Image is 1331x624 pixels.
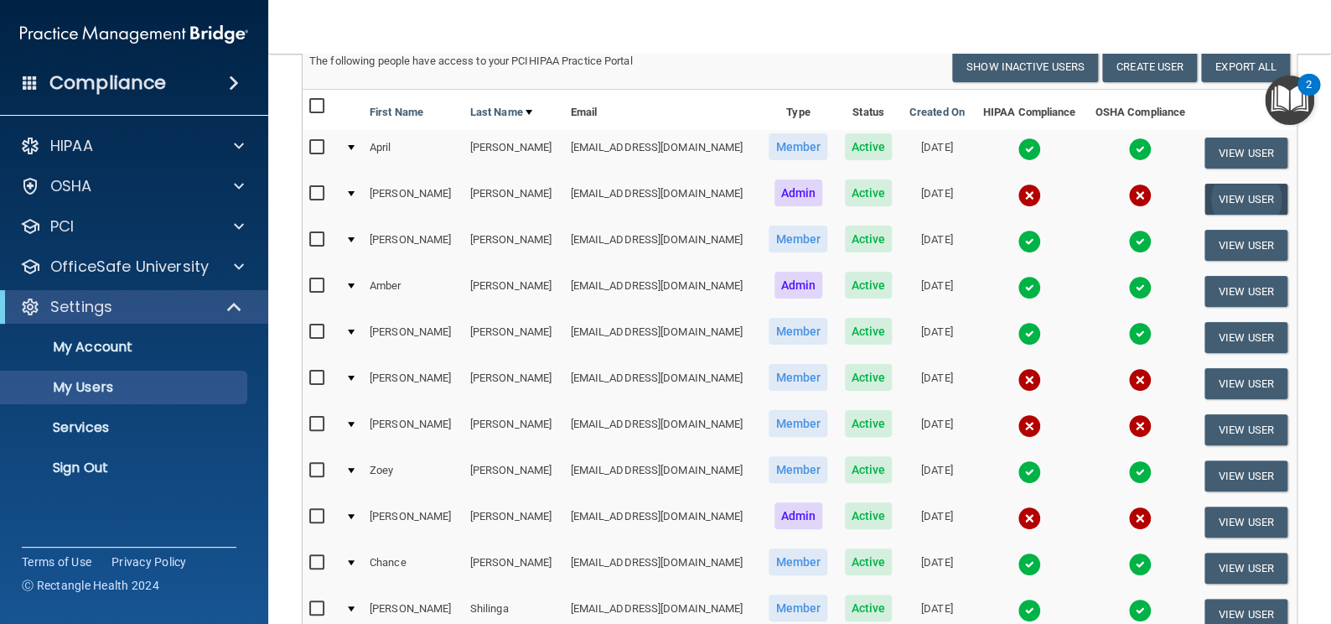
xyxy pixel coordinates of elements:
span: Active [845,456,893,483]
td: [PERSON_NAME] [363,499,464,545]
span: Active [845,179,893,206]
p: My Account [11,339,240,356]
button: View User [1204,414,1287,445]
td: [DATE] [900,407,973,453]
button: View User [1204,460,1287,491]
span: Active [845,595,893,621]
td: [PERSON_NAME] [464,499,564,545]
td: [EMAIL_ADDRESS][DOMAIN_NAME] [563,315,760,361]
td: [DATE] [900,545,973,591]
p: OfficeSafe University [50,257,209,277]
span: Active [845,226,893,252]
button: View User [1204,276,1287,307]
span: Member [769,133,827,160]
button: View User [1204,230,1287,261]
img: tick.e7d51cea.svg [1128,460,1152,484]
td: [DATE] [900,268,973,315]
span: Member [769,595,827,621]
a: HIPAA [20,136,244,156]
span: Active [845,272,893,299]
td: [PERSON_NAME] [363,315,464,361]
td: [PERSON_NAME] [464,222,564,268]
img: tick.e7d51cea.svg [1018,276,1041,299]
img: cross.ca9f0e7f.svg [1018,414,1041,438]
td: [PERSON_NAME] [464,130,564,176]
img: tick.e7d51cea.svg [1018,599,1041,622]
a: Created On [909,102,965,122]
a: OfficeSafe University [20,257,244,277]
span: Member [769,456,827,483]
th: Email [563,90,760,130]
td: Zoey [363,453,464,499]
button: View User [1204,368,1287,399]
td: [PERSON_NAME] [464,268,564,315]
td: [EMAIL_ADDRESS][DOMAIN_NAME] [563,176,760,222]
button: Show Inactive Users [952,51,1098,82]
button: View User [1204,138,1287,169]
td: [DATE] [900,361,973,407]
span: Member [769,410,827,437]
td: [PERSON_NAME] [464,361,564,407]
img: cross.ca9f0e7f.svg [1128,184,1152,207]
th: Status [836,90,901,130]
span: Member [769,364,827,391]
span: The following people have access to your PCIHIPAA Practice Portal [309,55,633,67]
td: Amber [363,268,464,315]
img: tick.e7d51cea.svg [1128,322,1152,346]
td: [EMAIL_ADDRESS][DOMAIN_NAME] [563,545,760,591]
p: My Users [11,379,240,396]
iframe: Drift Widget Chat Controller [1042,506,1311,572]
a: PCI [20,216,244,237]
span: Ⓒ Rectangle Health 2024 [22,577,159,594]
td: [PERSON_NAME] [363,176,464,222]
a: First Name [370,102,423,122]
button: Create User [1102,51,1197,82]
td: [PERSON_NAME] [464,407,564,453]
img: cross.ca9f0e7f.svg [1128,368,1152,392]
a: Settings [20,297,243,317]
td: [EMAIL_ADDRESS][DOMAIN_NAME] [563,222,760,268]
td: [PERSON_NAME] [363,407,464,453]
td: [DATE] [900,315,973,361]
p: Services [11,419,240,436]
td: [PERSON_NAME] [464,315,564,361]
img: tick.e7d51cea.svg [1018,230,1041,253]
a: Export All [1201,51,1290,82]
img: cross.ca9f0e7f.svg [1018,507,1041,530]
span: Active [845,502,893,529]
td: [PERSON_NAME] [363,361,464,407]
img: tick.e7d51cea.svg [1128,276,1152,299]
span: Active [845,318,893,345]
span: Member [769,318,827,345]
th: Type [760,90,836,130]
img: tick.e7d51cea.svg [1018,460,1041,484]
img: cross.ca9f0e7f.svg [1018,368,1041,392]
td: [PERSON_NAME] [464,176,564,222]
span: Admin [774,272,823,299]
div: 2 [1306,85,1312,107]
h4: Compliance [49,71,166,95]
img: tick.e7d51cea.svg [1018,138,1041,161]
span: Active [845,133,893,160]
td: [EMAIL_ADDRESS][DOMAIN_NAME] [563,407,760,453]
img: tick.e7d51cea.svg [1128,599,1152,622]
a: OSHA [20,176,244,196]
button: View User [1204,184,1287,215]
img: cross.ca9f0e7f.svg [1018,184,1041,207]
td: [EMAIL_ADDRESS][DOMAIN_NAME] [563,268,760,315]
th: HIPAA Compliance [973,90,1085,130]
p: HIPAA [50,136,93,156]
p: OSHA [50,176,92,196]
img: PMB logo [20,18,248,51]
span: Active [845,364,893,391]
img: tick.e7d51cea.svg [1018,322,1041,346]
a: Terms of Use [22,554,91,570]
td: Chance [363,545,464,591]
td: [DATE] [900,499,973,545]
span: Admin [774,502,823,529]
img: tick.e7d51cea.svg [1128,230,1152,253]
th: OSHA Compliance [1085,90,1195,130]
td: [EMAIL_ADDRESS][DOMAIN_NAME] [563,361,760,407]
img: cross.ca9f0e7f.svg [1128,414,1152,438]
td: [DATE] [900,130,973,176]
